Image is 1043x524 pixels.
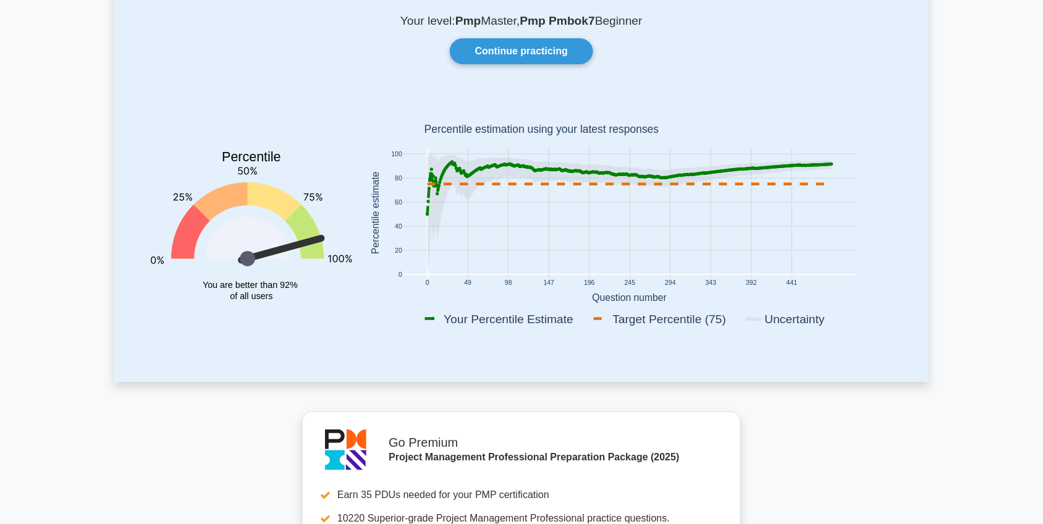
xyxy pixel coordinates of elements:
[395,199,402,206] text: 60
[222,150,281,165] text: Percentile
[395,175,402,182] text: 80
[399,272,402,279] text: 0
[787,280,798,287] text: 441
[370,172,381,255] text: Percentile estimate
[230,291,272,301] tspan: of all users
[593,293,667,303] text: Question number
[520,14,596,27] b: Pmp Pmbok7
[505,280,512,287] text: 98
[706,280,717,287] text: 343
[746,280,758,287] text: 392
[465,280,472,287] text: 49
[426,280,429,287] text: 0
[203,281,298,290] tspan: You are better than 92%
[665,280,676,287] text: 294
[584,280,595,287] text: 196
[392,151,403,158] text: 100
[544,280,555,287] text: 147
[424,124,659,136] text: Percentile estimation using your latest responses
[395,223,402,230] text: 40
[625,280,636,287] text: 245
[143,14,900,28] p: Your level: Master, Beginner
[395,247,402,254] text: 20
[455,14,481,27] b: Pmp
[450,38,593,64] a: Continue practicing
